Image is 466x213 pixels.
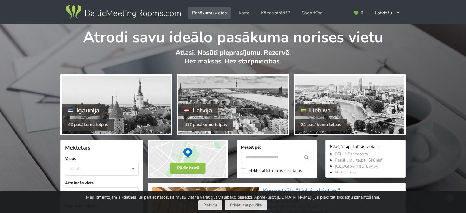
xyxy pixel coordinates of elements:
[335,151,368,157] a: BEHINDthedoors
[361,11,363,15] span: 0
[62,104,105,116] div: Igaunija
[263,187,340,194] a: Koncertzāle "Lielais dzintars"
[330,144,401,150] div: Pēdējās apskatītās vietas:
[68,189,125,196] div: Var izvēlēties vairākas
[188,7,231,19] a: Pasākumu vietas
[60,74,172,135] a: Igaunija 42 pasākumu telpas
[241,168,302,173] label: Meklēt atfiltrētajos rezultātos
[198,200,222,210] button: Piekrītu
[335,157,383,163] a: Pasākumu telpa "Šķūnis"
[257,7,294,19] a: Kā tas strādā?
[148,140,228,178] img: Rādīt kartē
[65,4,182,21] img: Baltic Meeting Rooms
[225,200,267,210] a: Privātuma politika
[62,119,114,131] div: 42 pasākumu telpas
[335,169,356,175] a: Hotel Tigra
[178,119,233,131] div: 417 pasākumu telpas
[371,7,404,19] div: Latviešu
[65,144,90,151] span: Meklētājs
[335,163,378,169] a: [GEOGRAPHIC_DATA]
[170,163,206,174] button: Rādīt kartē
[70,166,81,171] div: Valsts
[241,144,312,150] label: Meklēt pēc
[65,156,139,162] label: Valsts
[294,74,406,135] a: Lietuva 31 pasākumu telpas
[295,119,347,131] div: 31 pasākumu telpas
[178,104,218,116] div: Latvija
[295,104,337,116] div: Lietuva
[60,24,406,47] h1: Atrodi savu ideālo pasākuma norises vietu
[60,48,406,72] p: Atlasi. Nosūti pieprasījumu. Rezervē. Bez maksas. Bez starpniecības.
[234,7,254,19] a: Karte
[65,180,139,186] label: Atrašanās vieta
[177,74,289,135] a: Latvija 417 pasākumu telpas
[297,7,327,19] a: Sadarbība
